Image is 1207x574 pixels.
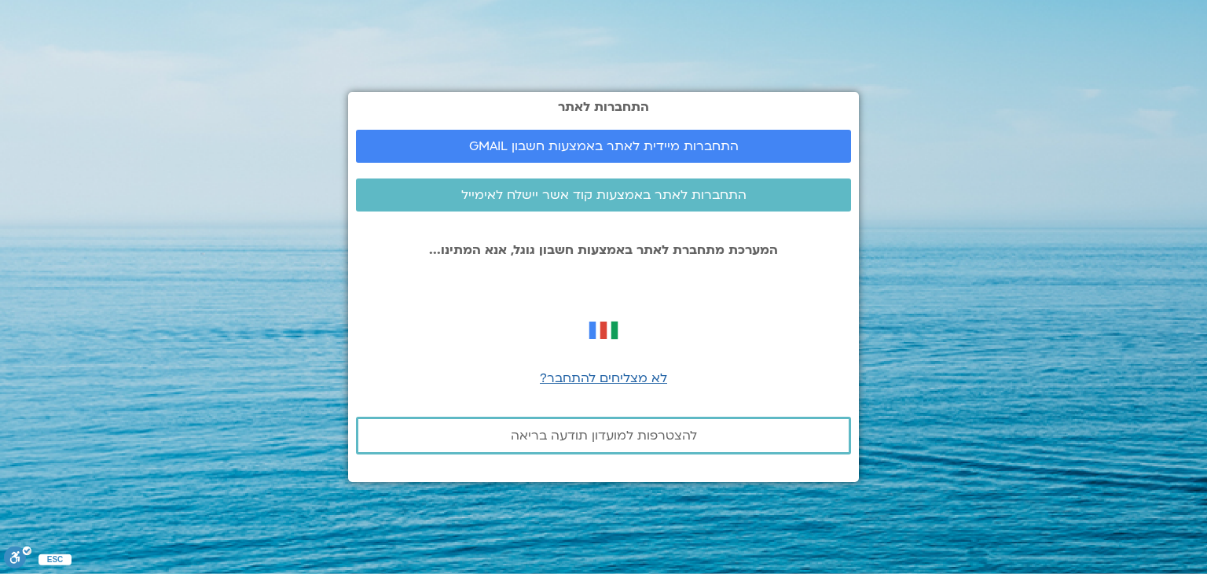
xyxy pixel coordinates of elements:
a: התחברות מיידית לאתר באמצעות חשבון GMAIL [356,130,851,163]
span: להצטרפות למועדון תודעה בריאה [511,429,697,443]
p: המערכת מתחברת לאתר באמצעות חשבון גוגל, אנא המתינו... [356,243,851,257]
span: התחברות לאתר באמצעות קוד אשר יישלח לאימייל [461,188,747,202]
span: התחברות מיידית לאתר באמצעות חשבון GMAIL [469,139,739,153]
a: לא מצליחים להתחבר? [540,370,667,387]
a: התחברות לאתר באמצעות קוד אשר יישלח לאימייל [356,178,851,212]
h2: התחברות לאתר [356,100,851,114]
a: להצטרפות למועדון תודעה בריאה [356,417,851,454]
